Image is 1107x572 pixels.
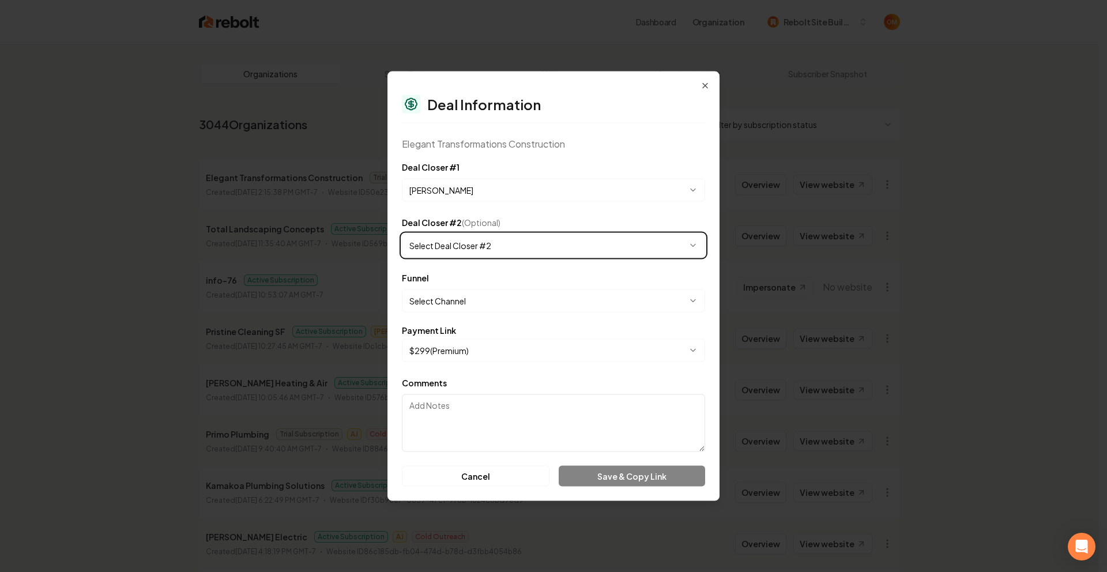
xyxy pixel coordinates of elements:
[402,162,460,172] label: Deal Closer #1
[427,97,541,111] h2: Deal Information
[402,273,429,283] label: Funnel
[402,466,549,487] button: Cancel
[402,137,705,151] div: Elegant Transformations Construction
[402,378,447,388] label: Comments
[462,217,500,228] span: (Optional)
[402,217,500,228] label: Deal Closer #2
[402,326,456,334] label: Payment Link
